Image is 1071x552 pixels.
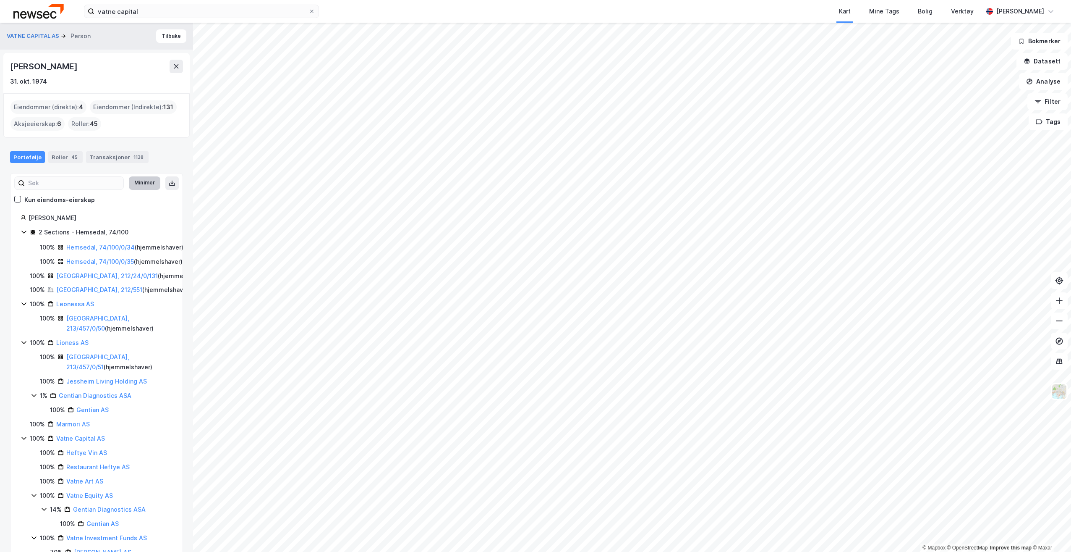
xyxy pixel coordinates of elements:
[1051,384,1067,400] img: Z
[1016,53,1068,70] button: Datasett
[90,100,177,114] div: Eiendommer (Indirekte) :
[922,545,946,551] a: Mapbox
[30,338,45,348] div: 100%
[56,421,90,428] a: Marmori AS
[132,153,145,161] div: 1138
[40,242,55,252] div: 100%
[56,271,206,281] div: ( hjemmelshaver )
[71,31,91,41] div: Person
[990,545,1032,551] a: Improve this map
[10,151,45,163] div: Portefølje
[13,4,64,18] img: newsec-logo.f6e21ccffca1b3a03d2d.png
[94,5,308,18] input: Søk på adresse, matrikkel, gårdeiere, leietakere eller personer
[39,227,128,237] div: 2 Sections - Hemsedal, 74/100
[73,506,146,513] a: Gentian Diagnostics ASA
[1011,33,1068,50] button: Bokmerker
[156,29,186,43] button: Tilbake
[40,352,55,362] div: 100%
[66,257,183,267] div: ( hjemmelshaver )
[66,534,147,541] a: Vatne Investment Funds AS
[86,151,149,163] div: Transaksjoner
[56,300,94,308] a: Leonessa AS
[839,6,851,16] div: Kart
[90,119,98,129] span: 45
[1019,73,1068,90] button: Analyse
[1029,512,1071,552] iframe: Chat Widget
[25,177,123,189] input: Søk
[24,195,95,205] div: Kun eiendoms-eierskap
[10,76,47,87] div: 31. okt. 1974
[68,117,101,131] div: Roller :
[40,462,55,472] div: 100%
[66,258,134,265] a: Hemsedal, 74/100/0/35
[56,272,158,279] a: [GEOGRAPHIC_DATA], 212/24/0/131
[30,271,45,281] div: 100%
[66,478,103,485] a: Vatne Art AS
[66,242,183,252] div: ( hjemmelshaver )
[1029,512,1071,552] div: Kontrollprogram for chat
[79,102,83,112] span: 4
[57,119,61,129] span: 6
[918,6,933,16] div: Bolig
[70,153,79,161] div: 45
[40,448,55,458] div: 100%
[40,313,55,323] div: 100%
[30,419,45,429] div: 100%
[129,176,160,190] button: Minimer
[48,151,83,163] div: Roller
[66,352,208,372] div: ( hjemmelshaver )
[30,434,45,444] div: 100%
[56,285,191,295] div: ( hjemmelshaver )
[40,476,55,486] div: 100%
[66,353,129,371] a: [GEOGRAPHIC_DATA], 213/457/0/51
[40,391,47,401] div: 1%
[56,435,105,442] a: Vatne Capital AS
[163,102,173,112] span: 131
[56,339,89,346] a: Lioness AS
[30,285,45,295] div: 100%
[60,519,75,529] div: 100%
[40,533,55,543] div: 100%
[50,405,65,415] div: 100%
[30,299,45,309] div: 100%
[66,378,147,385] a: Jessheim Living Holding AS
[1029,113,1068,130] button: Tags
[86,520,119,527] a: Gentian AS
[7,32,61,40] button: VATNE CAPITAL AS
[40,257,55,267] div: 100%
[1027,93,1068,110] button: Filter
[59,392,131,399] a: Gentian Diagnostics ASA
[869,6,899,16] div: Mine Tags
[10,117,65,131] div: Aksjeeierskap :
[66,492,113,499] a: Vatne Equity AS
[76,406,109,413] a: Gentian AS
[66,244,135,251] a: Hemsedal, 74/100/0/34
[66,449,107,456] a: Heftye Vin AS
[66,463,130,471] a: Restaurant Heftye AS
[996,6,1044,16] div: [PERSON_NAME]
[66,313,208,334] div: ( hjemmelshaver )
[56,286,142,293] a: [GEOGRAPHIC_DATA], 212/551
[40,376,55,386] div: 100%
[10,60,79,73] div: [PERSON_NAME]
[10,100,86,114] div: Eiendommer (direkte) :
[947,545,988,551] a: OpenStreetMap
[66,315,129,332] a: [GEOGRAPHIC_DATA], 213/457/0/50
[951,6,974,16] div: Verktøy
[29,213,208,223] div: [PERSON_NAME]
[50,505,62,515] div: 14%
[40,491,55,501] div: 100%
